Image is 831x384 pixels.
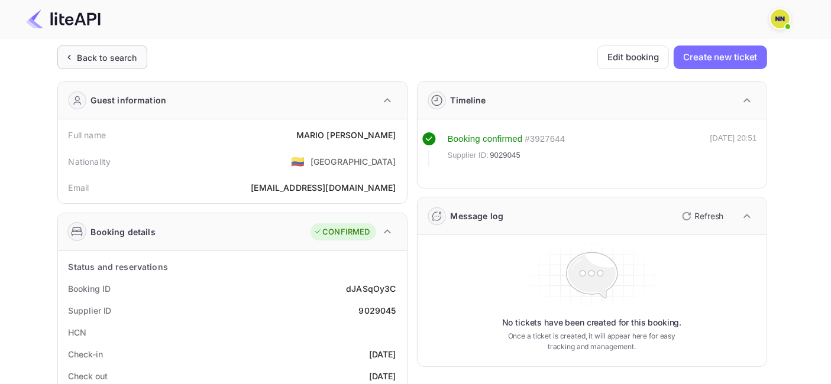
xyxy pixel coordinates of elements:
div: [EMAIL_ADDRESS][DOMAIN_NAME] [251,181,396,194]
div: # 3927644 [525,132,565,146]
div: Message log [451,210,504,222]
div: [GEOGRAPHIC_DATA] [311,155,396,168]
div: Supplier ID [69,304,112,317]
span: 9029045 [490,149,520,161]
div: 9029045 [358,304,396,317]
img: N/A N/A [771,9,790,28]
button: Create new ticket [674,45,767,69]
p: Once a ticket is created, it will appear here for easy tracking and management. [499,331,686,352]
div: MARIO [PERSON_NAME] [296,129,396,141]
div: Booking confirmed [448,132,523,146]
div: Back to search [77,51,137,64]
div: Email [69,181,89,194]
div: Status and reservations [69,261,168,273]
div: dJASqOy3C [346,282,396,295]
span: Supplier ID: [448,149,489,161]
span: United States [291,151,305,172]
div: [DATE] 20:51 [710,132,757,167]
div: [DATE] [369,348,396,360]
div: Nationality [69,155,111,168]
div: Check out [69,370,108,382]
button: Refresh [675,207,729,226]
p: Refresh [695,210,724,222]
img: LiteAPI Logo [26,9,101,28]
div: Timeline [451,94,486,106]
div: Booking ID [69,282,111,295]
div: Full name [69,129,106,141]
div: CONFIRMED [313,226,370,238]
button: Edit booking [597,45,669,69]
div: Booking details [91,226,156,238]
div: HCN [69,326,87,339]
div: [DATE] [369,370,396,382]
div: Check-in [69,348,103,360]
div: Guest information [91,94,167,106]
p: No tickets have been created for this booking. [502,317,682,328]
